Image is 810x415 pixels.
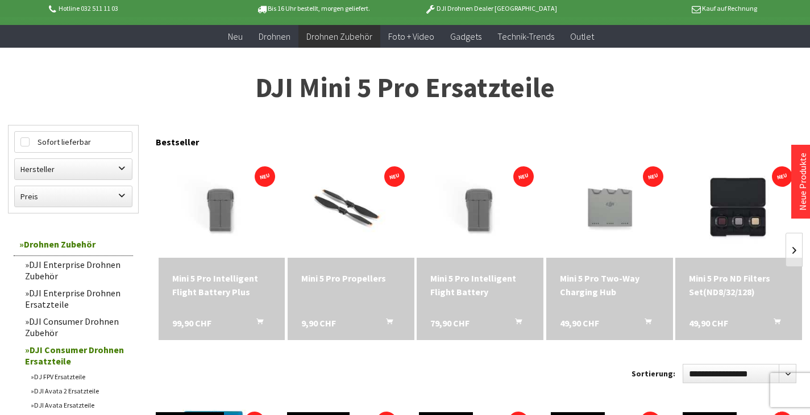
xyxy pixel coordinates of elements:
a: Gadgets [442,25,489,48]
div: Bestseller [156,125,802,153]
span: 79,90 CHF [430,316,470,330]
div: Mini 5 Pro Intelligent Flight Battery Plus [172,271,272,299]
p: Bis 16 Uhr bestellt, morgen geliefert. [225,2,402,15]
p: Kauf auf Rechnung [580,2,757,15]
div: Mini 5 Pro Intelligent Flight Battery [430,271,530,299]
span: Outlet [570,31,594,42]
a: DJ FPV Ersatzteile [25,370,133,384]
span: Neu [228,31,243,42]
h1: DJI Mini 5 Pro Ersatzteile [8,74,802,102]
label: Sortierung: [632,364,675,383]
a: Mini 5 Pro Two-Way Charging Hub 49,90 CHF In den Warenkorb [560,271,659,299]
a: DJI Avata Ersatzteile [25,398,133,412]
button: In den Warenkorb [631,316,658,331]
span: Foto + Video [388,31,434,42]
span: Drohnen Zubehör [306,31,372,42]
a: DJI Enterprise Drohnen Ersatzteile [19,284,133,313]
button: In den Warenkorb [243,316,270,331]
span: Technik-Trends [497,31,554,42]
label: Sofort lieferbar [15,132,132,152]
a: DJI Consumer Drohnen Zubehör [19,313,133,341]
a: Drohnen [251,25,298,48]
p: Hotline 032 511 11 03 [47,2,225,15]
label: Preis [15,186,132,207]
div: Mini 5 Pro Propellers [301,271,401,285]
a: Neue Produkte [797,153,808,211]
a: Drohnen Zubehör [298,25,380,48]
span: 99,90 CHF [172,316,211,330]
p: DJI Drohnen Dealer [GEOGRAPHIC_DATA] [402,2,579,15]
a: Mini 5 Pro Intelligent Flight Battery Plus 99,90 CHF In den Warenkorb [172,271,272,299]
a: Neu [220,25,251,48]
span: Gadgets [450,31,481,42]
a: Drohnen Zubehör [14,233,133,256]
span: 9,90 CHF [301,316,336,330]
a: DJI Enterprise Drohnen Zubehör [19,256,133,284]
a: DJI Consumer Drohnen Ersatzteile [19,341,133,370]
img: Mini 5 Pro Intelligent Flight Battery [417,165,543,249]
button: In den Warenkorb [760,316,787,331]
a: Mini 5 Pro Intelligent Flight Battery 79,90 CHF In den Warenkorb [430,271,530,299]
img: Mini 5 Pro Intelligent Flight Battery Plus [159,165,285,249]
span: 49,90 CHF [689,316,728,330]
button: In den Warenkorb [501,316,529,331]
a: Technik-Trends [489,25,562,48]
label: Hersteller [15,159,132,179]
img: Mini 5 Pro Two-Way Charging Hub [546,165,673,249]
a: DJI Avata 2 Ersatzteile [25,384,133,398]
img: Mini 5 Pro Propellers [288,165,414,249]
a: Foto + Video [380,25,442,48]
div: Mini 5 Pro ND Filters Set(ND8/32/128) [689,271,788,299]
a: Mini 5 Pro ND Filters Set(ND8/32/128) 49,90 CHF In den Warenkorb [689,271,788,299]
span: 49,90 CHF [560,316,599,330]
img: Mini 5 Pro ND Filters Set(ND8/32/128) [675,165,802,249]
div: Mini 5 Pro Two-Way Charging Hub [560,271,659,299]
span: Drohnen [259,31,290,42]
a: Outlet [562,25,602,48]
a: Mini 5 Pro Propellers 9,90 CHF In den Warenkorb [301,271,401,285]
button: In den Warenkorb [372,316,400,331]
